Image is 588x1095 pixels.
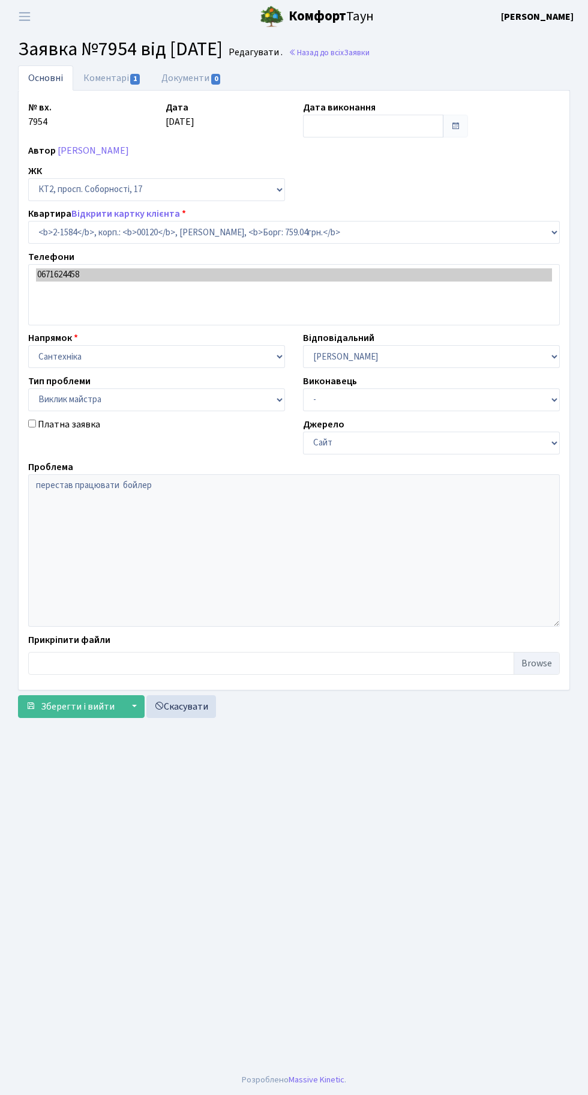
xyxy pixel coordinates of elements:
[28,633,110,647] label: Прикріпити файли
[28,207,186,221] label: Квартира
[303,100,376,115] label: Дата виконання
[28,143,56,158] label: Автор
[151,65,232,91] a: Документи
[28,460,73,474] label: Проблема
[289,7,374,27] span: Таун
[73,65,151,91] a: Коментарі
[41,700,115,713] span: Зберегти і вийти
[18,65,73,91] a: Основні
[260,5,284,29] img: logo.png
[226,47,283,58] small: Редагувати .
[28,250,74,264] label: Телефони
[28,374,91,388] label: Тип проблеми
[18,695,122,718] button: Зберегти і вийти
[166,100,188,115] label: Дата
[71,207,180,220] a: Відкрити картку клієнта
[157,100,294,137] div: [DATE]
[242,1073,346,1087] div: Розроблено .
[10,7,40,26] button: Переключити навігацію
[303,374,357,388] label: Виконавець
[289,1073,344,1086] a: Massive Kinetic
[28,474,560,627] textarea: перестав працювати бойлер
[19,100,157,137] div: 7954
[303,417,344,432] label: Джерело
[211,74,221,85] span: 0
[28,100,52,115] label: № вх.
[28,388,285,411] select: )
[28,164,42,178] label: ЖК
[303,331,374,345] label: Відповідальний
[130,74,140,85] span: 1
[18,35,223,63] span: Заявка №7954 від [DATE]
[501,10,574,23] b: [PERSON_NAME]
[501,10,574,24] a: [PERSON_NAME]
[344,47,370,58] span: Заявки
[289,47,370,58] a: Назад до всіхЗаявки
[28,221,560,244] select: )
[289,7,346,26] b: Комфорт
[58,144,129,157] a: [PERSON_NAME]
[38,417,100,432] label: Платна заявка
[146,695,216,718] a: Скасувати
[36,268,552,282] option: 0671624458
[28,331,78,345] label: Напрямок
